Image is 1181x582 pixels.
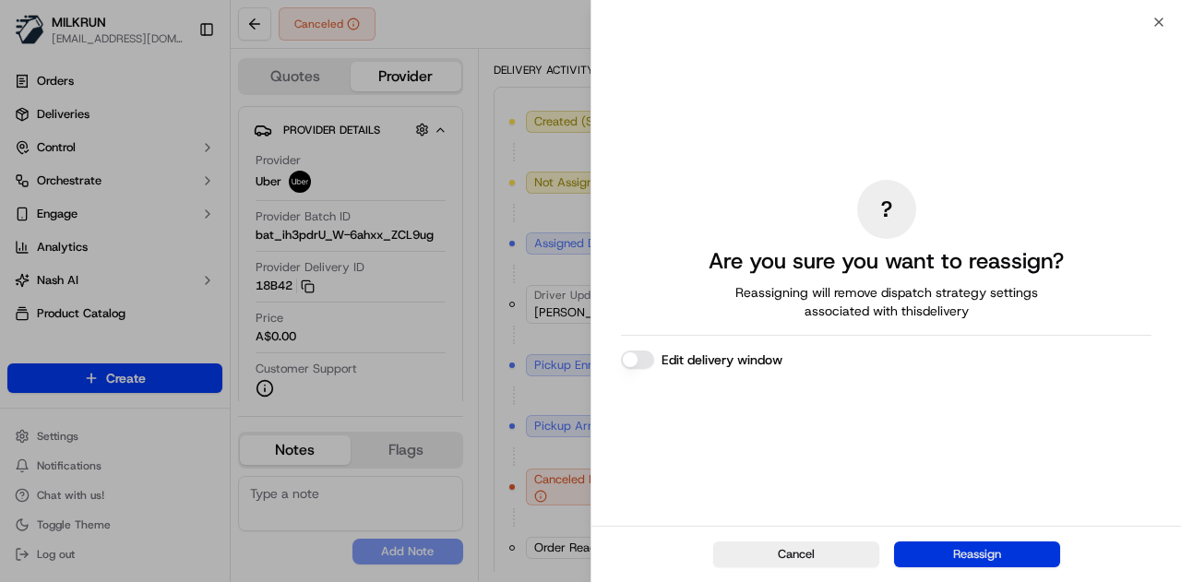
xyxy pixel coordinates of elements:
[857,180,916,239] div: ?
[713,541,879,567] button: Cancel
[710,283,1064,320] span: Reassigning will remove dispatch strategy settings associated with this delivery
[709,246,1064,276] h2: Are you sure you want to reassign?
[662,350,782,369] label: Edit delivery window
[894,541,1060,567] button: Reassign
